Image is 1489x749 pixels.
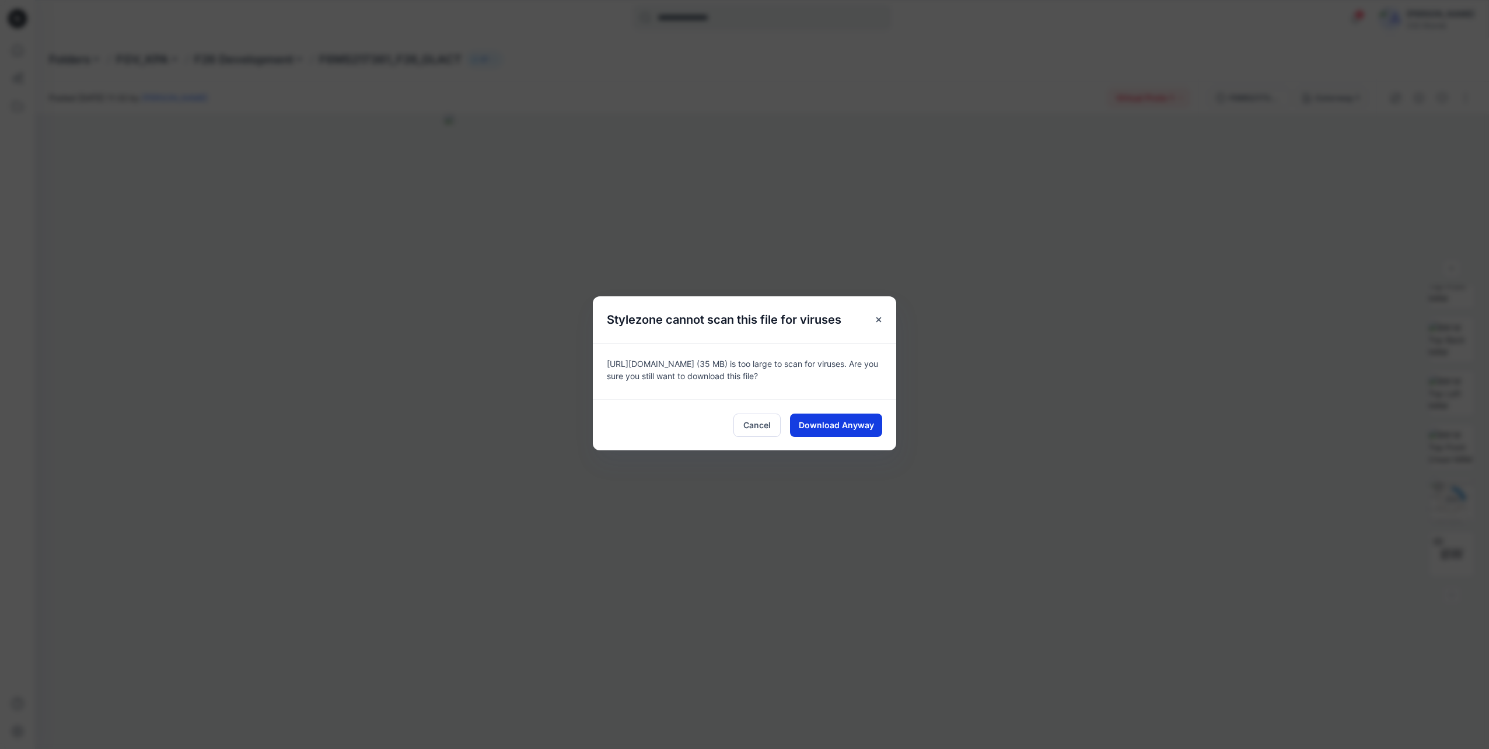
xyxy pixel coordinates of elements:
[868,309,889,330] button: Close
[790,414,882,437] button: Download Anyway
[743,419,771,431] span: Cancel
[593,343,896,399] div: [URL][DOMAIN_NAME] (35 MB) is too large to scan for viruses. Are you sure you still want to downl...
[593,296,855,343] h5: Stylezone cannot scan this file for viruses
[799,419,874,431] span: Download Anyway
[733,414,781,437] button: Cancel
